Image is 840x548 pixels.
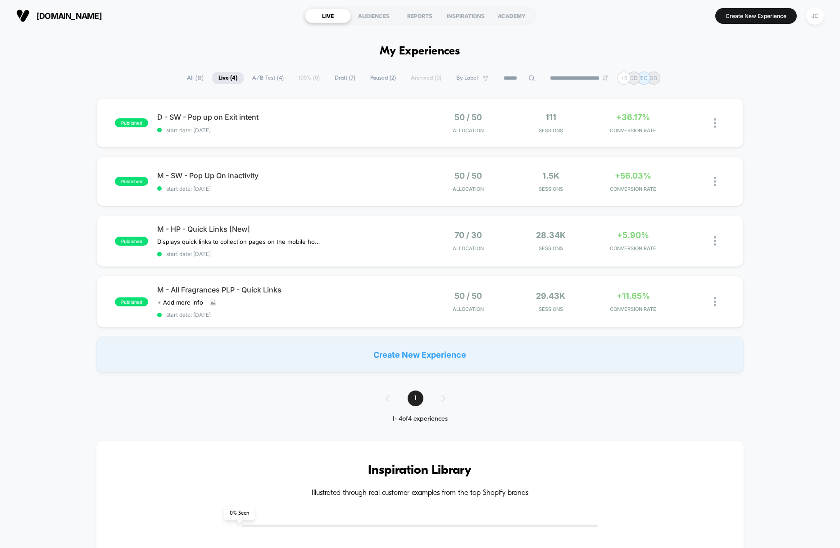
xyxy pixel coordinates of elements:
span: 70 / 30 [454,230,482,240]
div: 1 - 4 of 4 experiences [377,415,463,423]
span: +5.90% [617,230,649,240]
span: start date: [DATE] [157,185,419,192]
span: M - HP - Quick Links [New] [157,225,419,234]
div: LIVE [305,9,351,23]
button: [DOMAIN_NAME] [14,9,104,23]
button: Create New Experience [715,8,797,24]
span: +36.17% [616,112,650,122]
span: published [115,237,148,246]
img: close [714,297,716,306]
span: Sessions [512,127,590,134]
span: 29.43k [536,291,565,301]
div: ACADEMY [489,9,535,23]
span: 28.34k [536,230,566,240]
span: CONVERSION RATE [594,245,672,252]
h1: My Experiences [380,45,460,58]
span: published [115,297,148,306]
span: M - SW - Pop Up On Inactivity [157,171,419,180]
span: 1.5k [542,171,559,180]
img: close [714,177,716,186]
span: Sessions [512,245,590,252]
div: + 6 [618,72,631,85]
h4: Illustrated through real customer examples from the top Shopify brands [123,489,716,498]
span: CONVERSION RATE [594,186,672,192]
div: JC [806,7,824,25]
span: Paused ( 2 ) [363,72,403,84]
span: 0 % Seen [224,507,254,520]
p: SB [650,75,657,81]
span: CONVERSION RATE [594,127,672,134]
span: start date: [DATE] [157,251,419,257]
span: 111 [545,112,556,122]
span: + Add more info [157,299,203,306]
span: Allocation [453,306,484,312]
span: Allocation [453,127,484,134]
button: JC [804,7,826,25]
div: Create New Experience [96,337,743,373]
span: published [115,177,148,186]
span: By Label [456,75,478,81]
span: Displays quick links to collection pages on the mobile homepage. [157,238,324,245]
span: Live ( 4 ) [212,72,244,84]
h3: Inspiration Library [123,463,716,478]
img: close [714,118,716,128]
span: Draft ( 7 ) [328,72,362,84]
span: CONVERSION RATE [594,306,672,312]
span: published [115,118,148,127]
span: All ( 13 ) [180,72,210,84]
span: 1 [408,391,423,406]
p: TC [640,75,648,81]
span: A/B Test ( 4 ) [245,72,291,84]
div: REPORTS [397,9,443,23]
span: 50 / 50 [454,291,482,301]
p: CD [630,75,638,81]
span: +56.03% [615,171,651,180]
span: Allocation [453,245,484,252]
span: +11.65% [617,291,650,301]
span: start date: [DATE] [157,311,419,318]
span: 50 / 50 [454,171,482,180]
span: Allocation [453,186,484,192]
span: start date: [DATE] [157,127,419,134]
div: AUDIENCES [351,9,397,23]
img: end [603,75,608,81]
span: D - SW - Pop up on Exit intent [157,112,419,121]
span: M - All Fragrances PLP - Quick Links [157,285,419,294]
span: Sessions [512,186,590,192]
span: [DOMAIN_NAME] [36,11,102,21]
span: 50 / 50 [454,112,482,122]
img: Visually logo [16,9,30,22]
img: close [714,236,716,246]
div: INSPIRATIONS [443,9,489,23]
span: Sessions [512,306,590,312]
